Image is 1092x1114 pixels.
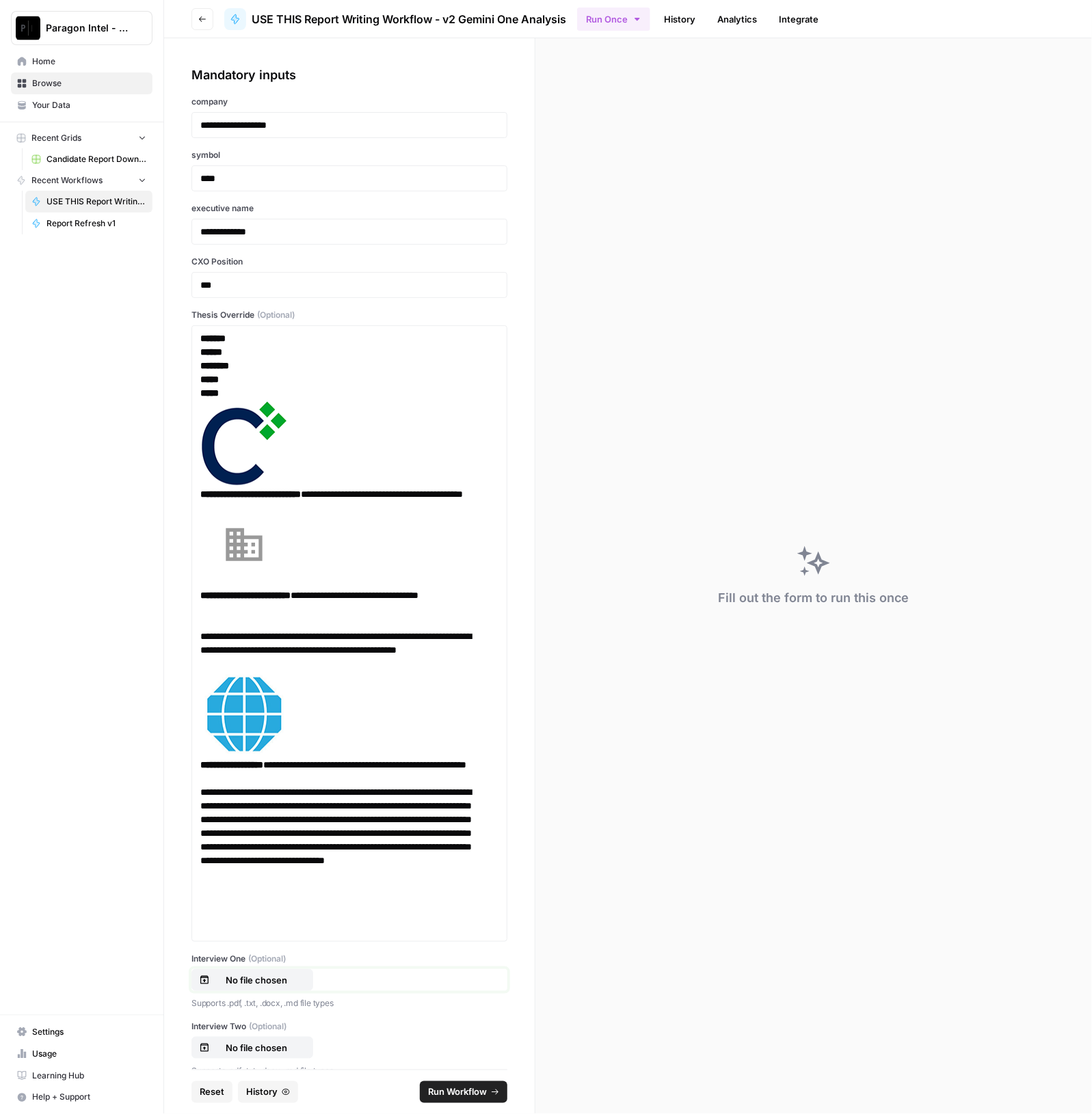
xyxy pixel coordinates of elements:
span: Paragon Intel - Bill / Ty / [PERSON_NAME] R&D [46,21,129,35]
button: Help + Support [11,1087,152,1109]
a: USE THIS Report Writing Workflow - v2 Gemini One Analysis [224,8,566,30]
span: (Optional) [257,309,295,321]
p: Supports .pdf, .txt, .docx, .md file types [191,996,507,1010]
img: 26098 [200,501,288,588]
span: Home [32,55,146,68]
span: Recent Workflows [31,174,103,187]
button: No file chosen [191,969,313,991]
span: Help + Support [32,1091,146,1104]
span: Reset [200,1085,224,1099]
span: (Optional) [248,953,286,965]
span: Recent Grids [31,132,81,144]
span: Your Data [32,99,146,111]
label: executive name [191,202,507,215]
button: Run Workflow [420,1081,507,1103]
p: No file chosen [213,973,300,987]
div: Fill out the form to run this once [718,588,909,608]
label: Interview Two [191,1020,507,1033]
a: Learning Hub [11,1065,152,1087]
a: Your Data [11,94,152,116]
button: Workspace: Paragon Intel - Bill / Ty / Colby R&D [11,11,152,45]
a: History [656,8,704,30]
button: No file chosen [191,1037,313,1059]
p: Supports .pdf, .txt, .docx, .md file types [191,1064,507,1078]
a: Usage [11,1043,152,1065]
a: Analytics [709,8,765,30]
a: Home [11,51,152,72]
a: Candidate Report Download Sheet [25,148,152,170]
label: symbol [191,149,507,161]
span: Usage [32,1048,146,1060]
button: History [238,1081,298,1103]
label: CXO Position [191,256,507,268]
span: Learning Hub [32,1070,146,1082]
a: Report Refresh v1 [25,213,152,234]
p: No file chosen [213,1041,300,1055]
label: Interview One [191,953,507,965]
button: Recent Workflows [11,170,152,191]
label: Thesis Override [191,309,507,321]
a: Integrate [771,8,827,30]
span: History [246,1085,278,1099]
button: Reset [191,1081,232,1103]
a: USE THIS Report Writing Workflow - v2 Gemini One Analysis [25,191,152,213]
a: Settings [11,1021,152,1043]
img: Paragon Intel - Bill / Ty / Colby R&D Logo [16,16,40,40]
span: Candidate Report Download Sheet [46,153,146,165]
span: Report Refresh v1 [46,217,146,230]
button: Recent Grids [11,128,152,148]
span: USE THIS Report Writing Workflow - v2 Gemini One Analysis [252,11,566,27]
label: company [191,96,507,108]
span: (Optional) [249,1020,287,1033]
span: Settings [32,1026,146,1038]
span: USE THIS Report Writing Workflow - v2 Gemini One Analysis [46,195,146,208]
span: Browse [32,77,146,90]
div: Mandatory inputs [191,66,507,85]
span: Run Workflow [428,1085,487,1099]
a: Browse [11,72,152,94]
button: Run Once [577,8,650,31]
